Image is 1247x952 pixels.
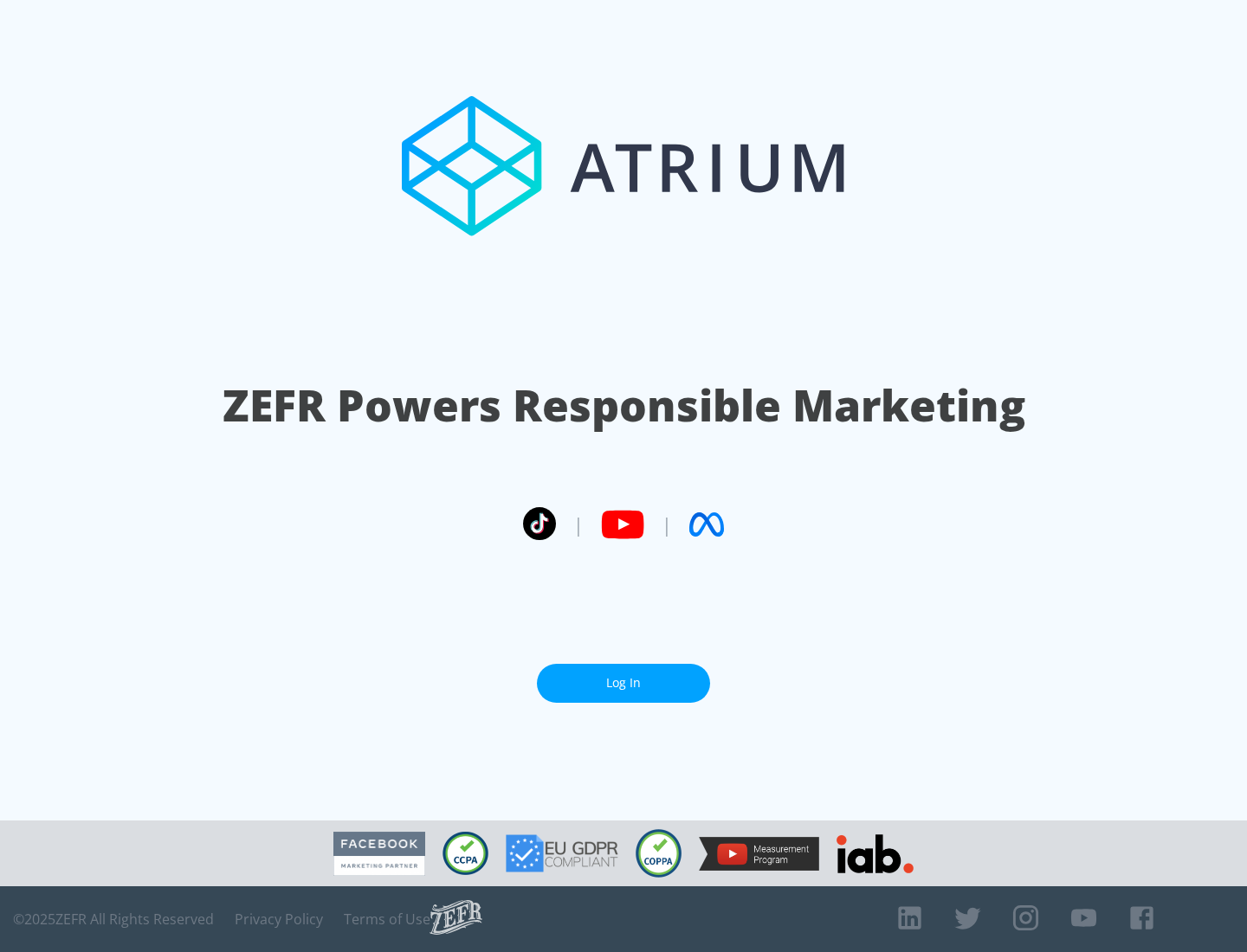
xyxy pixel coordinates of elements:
span: © 2025 ZEFR All Rights Reserved [13,910,214,928]
span: | [573,511,584,537]
span: | [662,511,672,537]
a: Terms of Use [344,910,430,928]
img: GDPR Compliant [506,834,618,872]
img: YouTube Measurement Program [699,837,819,871]
img: COPPA Compliant [636,829,682,878]
img: IAB [837,834,914,873]
img: CCPA Compliant [443,832,488,875]
a: Privacy Policy [235,910,323,928]
a: Log In [537,664,710,703]
img: Facebook Marketing Partner [333,832,425,876]
h1: ZEFR Powers Responsible Marketing [223,376,1025,435]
